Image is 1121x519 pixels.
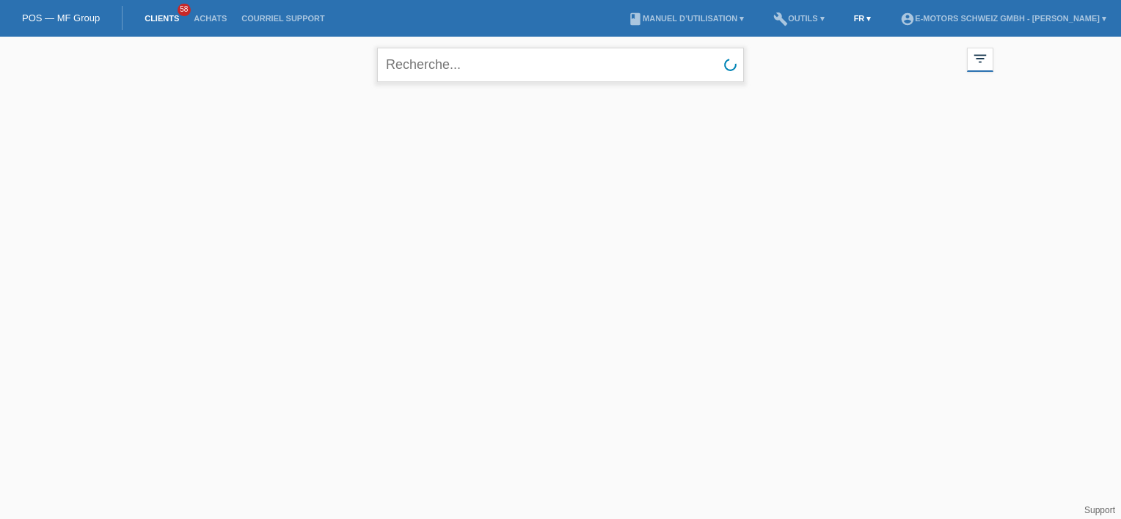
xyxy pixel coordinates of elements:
[1084,505,1115,515] a: Support
[377,48,744,82] input: Recherche...
[22,12,100,23] a: POS — MF Group
[723,57,738,73] img: loading_inline_small.gif
[234,14,332,23] a: Courriel Support
[178,4,191,16] span: 58
[766,14,831,23] a: buildOutils ▾
[847,14,879,23] a: FR ▾
[773,12,788,26] i: build
[186,14,234,23] a: Achats
[900,12,915,26] i: account_circle
[893,14,1114,23] a: account_circleE-Motors Schweiz GmbH - [PERSON_NAME] ▾
[137,14,186,23] a: Clients
[621,14,751,23] a: bookManuel d’utilisation ▾
[628,12,643,26] i: book
[972,51,988,67] i: filter_list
